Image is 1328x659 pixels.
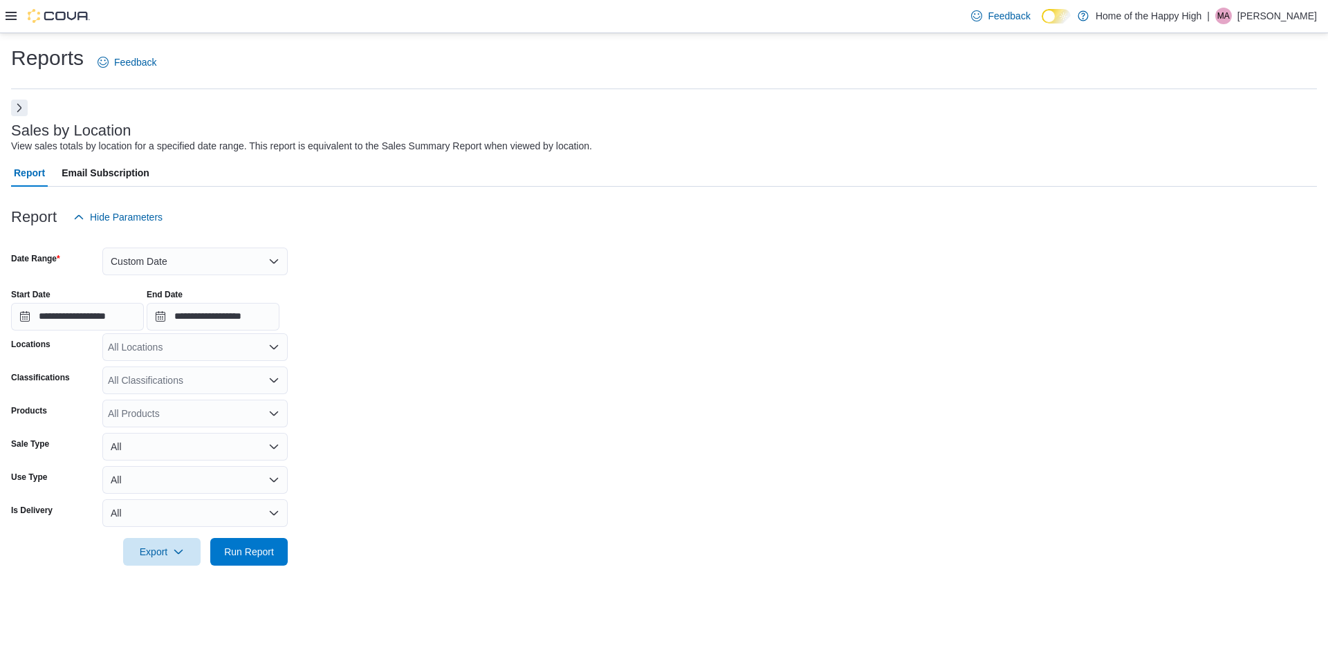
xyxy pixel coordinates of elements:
[62,159,149,187] span: Email Subscription
[1207,8,1210,24] p: |
[11,44,84,72] h1: Reports
[90,210,163,224] span: Hide Parameters
[11,438,49,449] label: Sale Type
[988,9,1030,23] span: Feedback
[28,9,90,23] img: Cova
[1096,8,1201,24] p: Home of the Happy High
[102,499,288,527] button: All
[131,538,192,566] span: Export
[11,405,47,416] label: Products
[11,339,50,350] label: Locations
[1217,8,1230,24] span: MA
[123,538,201,566] button: Export
[268,342,279,353] button: Open list of options
[11,122,131,139] h3: Sales by Location
[11,505,53,516] label: Is Delivery
[11,209,57,225] h3: Report
[102,466,288,494] button: All
[966,2,1035,30] a: Feedback
[210,538,288,566] button: Run Report
[11,289,50,300] label: Start Date
[102,248,288,275] button: Custom Date
[14,159,45,187] span: Report
[92,48,162,76] a: Feedback
[1042,9,1071,24] input: Dark Mode
[11,303,144,331] input: Press the down key to open a popover containing a calendar.
[224,545,274,559] span: Run Report
[11,253,60,264] label: Date Range
[1237,8,1317,24] p: [PERSON_NAME]
[11,372,70,383] label: Classifications
[102,433,288,461] button: All
[11,139,592,154] div: View sales totals by location for a specified date range. This report is equivalent to the Sales ...
[68,203,168,231] button: Hide Parameters
[11,100,28,116] button: Next
[114,55,156,69] span: Feedback
[268,375,279,386] button: Open list of options
[147,289,183,300] label: End Date
[11,472,47,483] label: Use Type
[147,303,279,331] input: Press the down key to open a popover containing a calendar.
[1215,8,1232,24] div: Monica Arychuk
[268,408,279,419] button: Open list of options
